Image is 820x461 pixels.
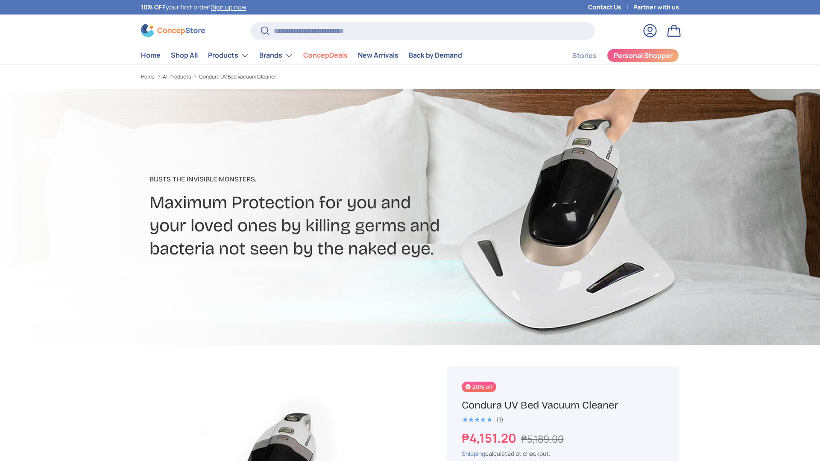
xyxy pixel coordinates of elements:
[259,47,293,64] a: Brands
[462,429,518,446] strong: ₱4,151.20
[552,47,679,64] nav: Secondary
[199,74,276,79] a: Condura UV Bed Vacuum Cleaner
[141,24,205,37] img: ConcepStore
[588,3,633,12] a: Contact Us
[171,47,198,64] a: Shop All
[141,3,248,12] p: your first order! .
[149,174,477,184] p: Busts The Invisible Monsters​.
[208,47,249,64] a: Products
[303,47,348,64] a: ConcepDeals
[572,47,597,64] a: Stories
[462,414,504,423] a: 5.0 out of 5.0 stars (1)
[254,47,298,64] summary: Brands
[614,52,673,59] span: Personal Shopper
[462,449,664,458] div: calculated at checkout.
[358,47,398,64] a: New Arrivals
[141,47,462,64] nav: Primary
[462,415,492,424] span: ★★★★★
[521,432,564,446] s: ₱5,189.00
[141,47,161,64] a: Home
[163,74,191,79] a: All Products
[633,3,679,12] a: Partner with us
[141,74,155,79] a: Home
[462,399,664,412] h1: Condura UV Bed Vacuum Cleaner
[462,416,492,423] div: 5.0 out of 5.0 stars
[496,416,504,423] div: (1)
[149,191,477,260] h2: Maximum Protection for you and your loved ones by killing germs and bacteria not seen by the nake...
[607,49,679,62] a: Personal Shopper
[141,73,426,81] nav: Breadcrumbs
[462,382,496,392] span: 20% off
[462,449,485,458] a: Shipping
[203,47,254,64] summary: Products
[211,3,246,11] a: Sign up now
[409,47,462,64] a: Back by Demand
[141,3,166,11] strong: 10% OFF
